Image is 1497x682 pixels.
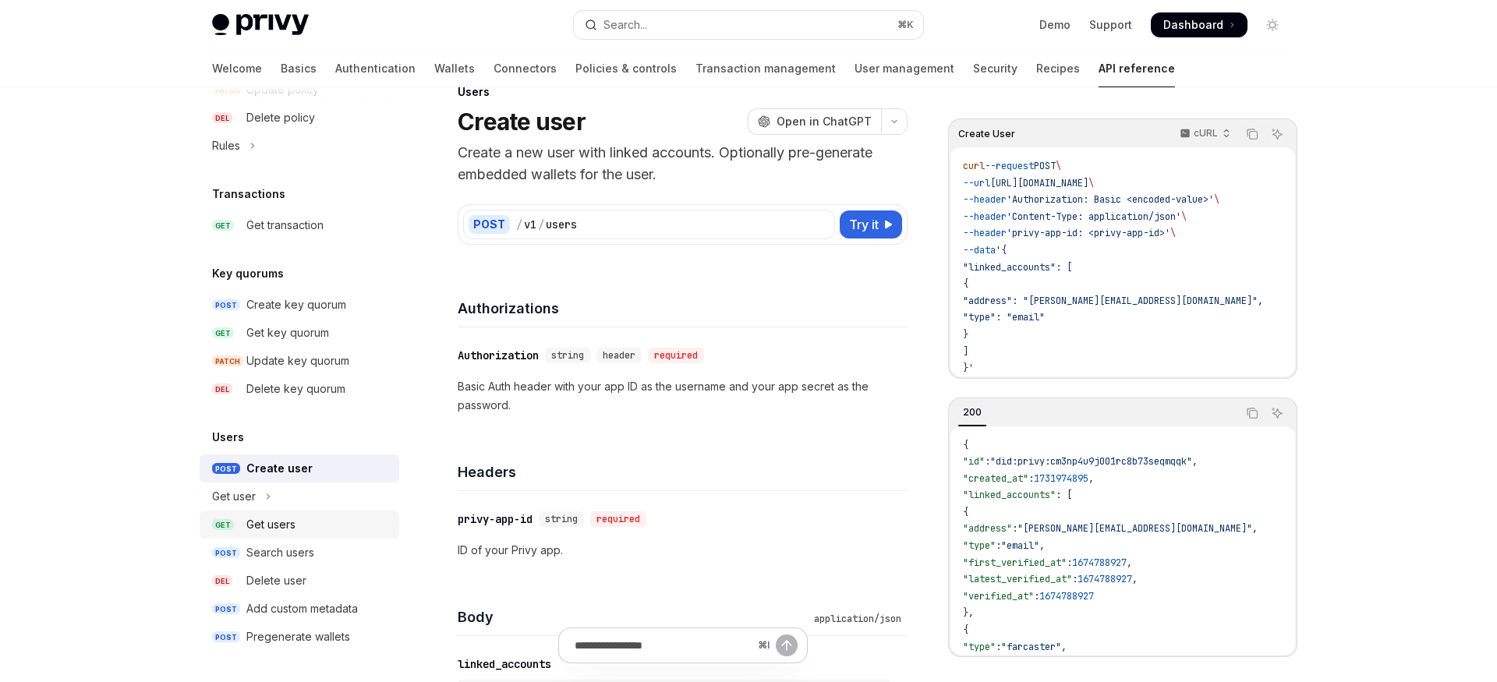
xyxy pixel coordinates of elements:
a: Policies & controls [575,50,677,87]
span: }, [963,606,974,619]
span: , [1088,472,1094,485]
a: Wallets [434,50,475,87]
span: "id" [963,455,985,468]
span: Create User [958,128,1015,140]
span: 'privy-app-id: <privy-app-id>' [1007,227,1170,239]
a: Transaction management [695,50,836,87]
h5: Transactions [212,185,285,203]
a: DELDelete user [200,567,399,595]
button: Send message [776,634,798,656]
h5: Users [212,428,244,447]
h5: Key quorums [212,264,284,283]
span: \ [1088,177,1094,189]
span: DEL [212,112,232,124]
span: POST [212,547,240,559]
button: Try it [840,210,902,239]
div: application/json [808,611,908,627]
div: required [590,511,646,527]
span: --url [963,177,990,189]
button: Open search [574,11,923,39]
button: Copy the contents from the code block [1242,403,1262,423]
span: ] [963,345,968,358]
span: } [963,328,968,341]
div: Create user [246,459,313,478]
div: Get transaction [246,216,324,235]
span: , [1039,539,1045,552]
span: "address" [963,522,1012,535]
span: , [1127,557,1132,569]
span: curl [963,160,985,172]
div: Users [458,84,908,100]
a: Welcome [212,50,262,87]
span: POST [212,603,240,615]
div: Authorization [458,348,539,363]
div: Get key quorum [246,323,329,342]
h1: Create user [458,108,586,136]
span: "verified_at" [963,590,1034,602]
span: { [963,506,968,518]
a: POSTSearch users [200,539,399,567]
input: Ask a question... [575,628,752,663]
span: : [1034,590,1039,602]
div: Create key quorum [246,295,346,314]
span: "linked_accounts" [963,489,1056,501]
span: POST [212,631,240,643]
span: --request [985,160,1034,172]
span: --header [963,227,1007,239]
span: DEL [212,575,232,587]
span: [URL][DOMAIN_NAME] [990,177,1088,189]
span: POST [1034,160,1056,172]
span: "did:privy:cm3np4u9j001rc8b73seqmqqk" [990,455,1192,468]
a: GETGet users [200,511,399,539]
span: 'Authorization: Basic <encoded-value>' [1007,193,1214,206]
span: : [996,641,1001,653]
span: string [545,513,578,525]
button: Ask AI [1267,124,1287,144]
a: PATCHUpdate key quorum [200,347,399,375]
button: Open in ChatGPT [748,108,881,135]
span: "created_at" [963,472,1028,485]
span: DEL [212,383,232,395]
div: v1 [524,217,536,232]
span: 'Content-Type: application/json' [1007,210,1181,223]
span: , [1192,455,1198,468]
a: GETGet key quorum [200,319,399,347]
a: POSTCreate key quorum [200,291,399,319]
span: --header [963,210,1007,223]
img: light logo [212,14,309,36]
span: "address": "[PERSON_NAME][EMAIL_ADDRESS][DOMAIN_NAME]", [963,295,1263,307]
span: PATCH [212,355,243,367]
div: / [516,217,522,232]
p: ID of your Privy app. [458,541,908,560]
span: 1674788927 [1039,590,1094,602]
div: Get users [246,515,296,534]
span: Dashboard [1163,17,1223,33]
span: --data [963,244,996,256]
button: Toggle Rules section [200,132,399,160]
div: POST [469,215,510,234]
a: POSTPregenerate wallets [200,623,399,651]
a: POSTAdd custom metadata [200,595,399,623]
span: "[PERSON_NAME][EMAIL_ADDRESS][DOMAIN_NAME]" [1017,522,1252,535]
button: Toggle dark mode [1260,12,1285,37]
span: "farcaster" [1001,641,1061,653]
span: "type": "email" [963,311,1045,323]
p: Basic Auth header with your app ID as the username and your app secret as the password. [458,377,908,415]
h4: Body [458,606,808,627]
span: GET [212,519,234,531]
button: cURL [1171,121,1237,147]
a: Security [973,50,1017,87]
span: "latest_verified_at" [963,573,1072,585]
span: { [963,439,968,451]
span: POST [212,299,240,311]
div: Update key quorum [246,352,349,370]
span: "linked_accounts": [ [963,261,1072,274]
span: '{ [996,244,1007,256]
span: Try it [849,215,879,234]
span: , [1132,573,1138,585]
span: { [963,624,968,636]
button: Toggle Get user section [200,482,399,511]
div: Delete user [246,571,306,590]
span: 1731974895 [1034,472,1088,485]
span: \ [1181,210,1187,223]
